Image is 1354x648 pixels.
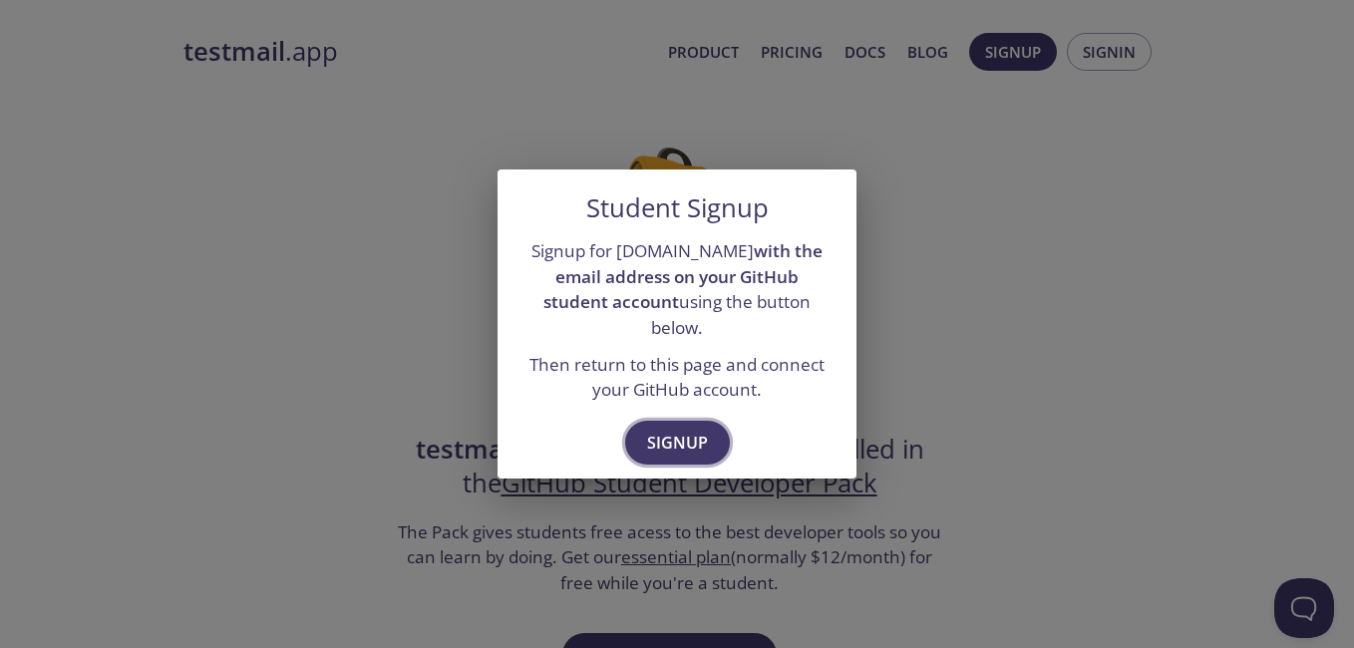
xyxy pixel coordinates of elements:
button: Signup [625,421,730,465]
span: Signup [647,429,708,457]
h5: Student Signup [586,193,769,223]
p: Signup for [DOMAIN_NAME] using the button below. [521,238,833,341]
strong: with the email address on your GitHub student account [543,239,823,313]
p: Then return to this page and connect your GitHub account. [521,352,833,403]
